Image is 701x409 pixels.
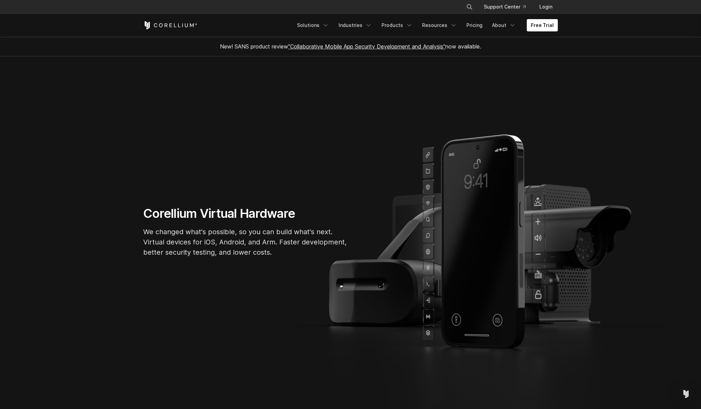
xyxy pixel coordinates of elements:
a: Free Trial [527,19,558,31]
a: Pricing [462,19,487,31]
a: About [488,19,520,31]
a: Industries [334,19,376,31]
a: Login [534,1,558,13]
div: Navigation Menu [293,19,558,31]
h1: Corellium Virtual Hardware [143,206,348,221]
div: Open Intercom Messenger [678,386,694,402]
button: Search [463,1,476,13]
a: Resources [418,19,461,31]
span: New! SANS product review now available. [220,43,481,50]
a: "Collaborative Mobile App Security Development and Analysis" [288,43,445,50]
a: Corellium Home [143,21,197,29]
div: Navigation Menu [458,1,558,13]
a: Support Center [478,1,531,13]
p: We changed what's possible, so you can build what's next. Virtual devices for iOS, Android, and A... [143,227,348,257]
a: Products [377,19,417,31]
a: Solutions [293,19,333,31]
